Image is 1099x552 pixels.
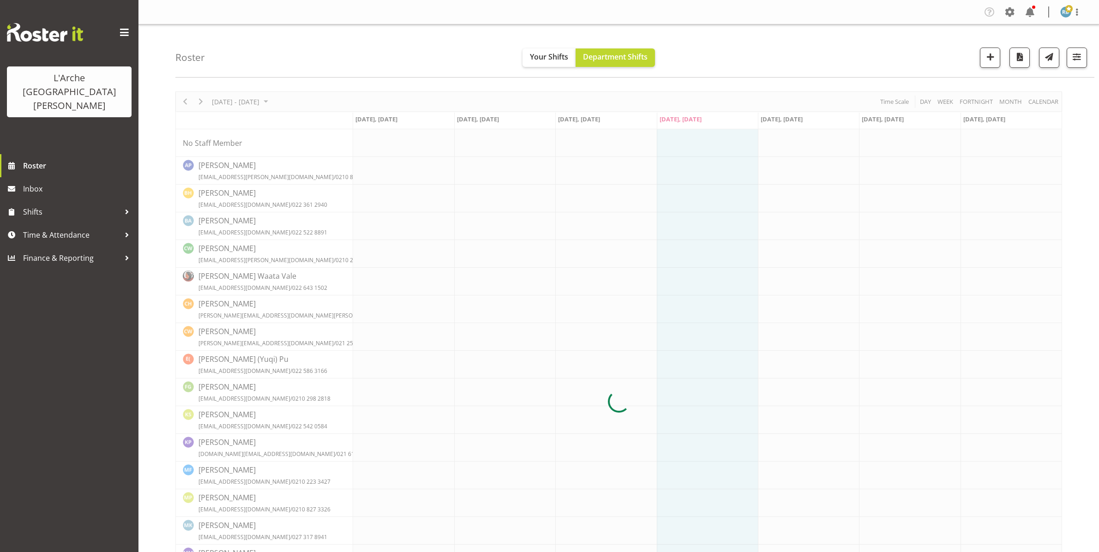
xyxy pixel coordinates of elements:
[1060,6,1071,18] img: robin-buch3407.jpg
[23,205,120,219] span: Shifts
[16,71,122,113] div: L'Arche [GEOGRAPHIC_DATA][PERSON_NAME]
[980,48,1000,68] button: Add a new shift
[23,228,120,242] span: Time & Attendance
[23,159,134,173] span: Roster
[1009,48,1030,68] button: Download a PDF of the roster according to the set date range.
[583,52,648,62] span: Department Shifts
[530,52,568,62] span: Your Shifts
[1039,48,1059,68] button: Send a list of all shifts for the selected filtered period to all rostered employees.
[175,52,205,63] h4: Roster
[1067,48,1087,68] button: Filter Shifts
[522,48,576,67] button: Your Shifts
[23,182,134,196] span: Inbox
[576,48,655,67] button: Department Shifts
[23,251,120,265] span: Finance & Reporting
[7,23,83,42] img: Rosterit website logo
